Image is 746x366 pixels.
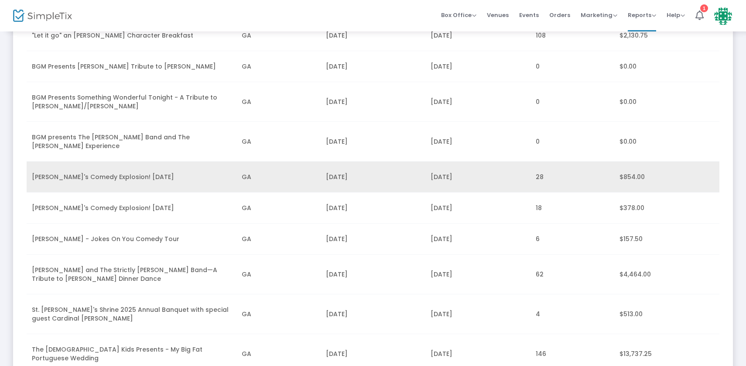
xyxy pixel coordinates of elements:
td: GA [236,193,320,224]
td: GA [236,162,320,193]
td: [DATE] [321,51,426,82]
td: [DATE] [425,20,530,51]
span: Marketing [581,11,617,19]
td: 0 [530,122,614,162]
span: Events [519,4,539,26]
td: GA [236,122,320,162]
td: 6 [530,224,614,255]
td: 108 [530,20,614,51]
td: 62 [530,255,614,294]
td: $4,464.00 [614,255,719,294]
span: Venues [487,4,509,26]
td: [DATE] [321,255,426,294]
td: [DATE] [425,162,530,193]
td: St. [PERSON_NAME]'s Shrine 2025 Annual Banquet with special guest Cardinal [PERSON_NAME] [27,294,236,334]
td: [DATE] [321,162,426,193]
td: 4 [530,294,614,334]
td: GA [236,51,320,82]
td: [DATE] [321,20,426,51]
td: BGM presents The [PERSON_NAME] Band and The [PERSON_NAME] Experience [27,122,236,162]
td: "Let it go" an [PERSON_NAME] Character Breakfast [27,20,236,51]
td: $0.00 [614,51,719,82]
td: [PERSON_NAME] - Jokes On You Comedy Tour [27,224,236,255]
td: $378.00 [614,193,719,224]
td: [DATE] [425,255,530,294]
td: GA [236,255,320,294]
td: 28 [530,162,614,193]
td: [DATE] [425,82,530,122]
td: $854.00 [614,162,719,193]
div: 1 [700,4,708,12]
td: [DATE] [425,193,530,224]
td: GA [236,82,320,122]
td: [PERSON_NAME] and The Strictly [PERSON_NAME] Band—A Tribute to [PERSON_NAME] Dinner Dance [27,255,236,294]
td: 0 [530,82,614,122]
td: [DATE] [321,82,426,122]
td: [DATE] [321,294,426,334]
span: Box Office [441,11,476,19]
span: Help [667,11,685,19]
td: [PERSON_NAME]'s Comedy Explosion! [DATE] [27,193,236,224]
td: GA [236,294,320,334]
td: [PERSON_NAME]'s Comedy Explosion! [DATE] [27,162,236,193]
td: BGM Presents Something Wonderful Tonight - A Tribute to [PERSON_NAME]/[PERSON_NAME] [27,82,236,122]
td: $513.00 [614,294,719,334]
td: 0 [530,51,614,82]
td: $0.00 [614,82,719,122]
td: [DATE] [425,294,530,334]
td: $2,130.75 [614,20,719,51]
td: GA [236,224,320,255]
td: GA [236,20,320,51]
td: [DATE] [321,224,426,255]
span: Orders [549,4,570,26]
td: [DATE] [425,224,530,255]
td: [DATE] [425,51,530,82]
td: BGM Presents [PERSON_NAME] Tribute to [PERSON_NAME] [27,51,236,82]
td: 18 [530,193,614,224]
td: [DATE] [321,193,426,224]
td: [DATE] [321,122,426,162]
span: Reports [628,11,656,19]
td: $0.00 [614,122,719,162]
td: [DATE] [425,122,530,162]
td: $157.50 [614,224,719,255]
